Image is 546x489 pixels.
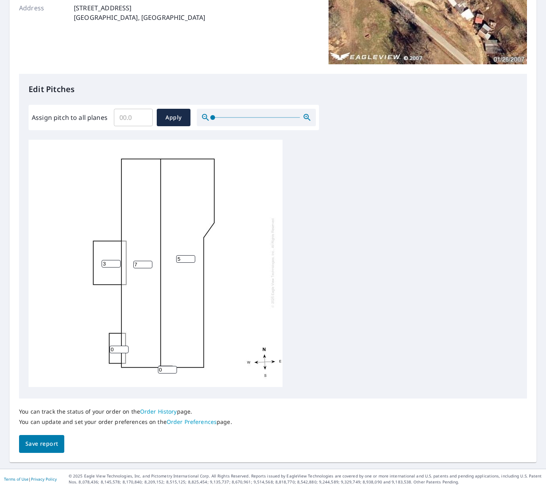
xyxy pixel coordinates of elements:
[32,113,108,122] label: Assign pitch to all planes
[4,477,57,481] p: |
[31,476,57,482] a: Privacy Policy
[163,113,184,123] span: Apply
[19,408,232,415] p: You can track the status of your order on the page.
[25,439,58,449] span: Save report
[29,83,517,95] p: Edit Pitches
[167,418,217,425] a: Order Preferences
[140,408,177,415] a: Order History
[19,3,67,22] p: Address
[157,109,190,126] button: Apply
[19,418,232,425] p: You can update and set your order preferences on the page.
[74,3,205,22] p: [STREET_ADDRESS] [GEOGRAPHIC_DATA], [GEOGRAPHIC_DATA]
[19,435,64,453] button: Save report
[69,473,542,485] p: © 2025 Eagle View Technologies, Inc. and Pictometry International Corp. All Rights Reserved. Repo...
[114,106,153,129] input: 00.0
[4,476,29,482] a: Terms of Use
